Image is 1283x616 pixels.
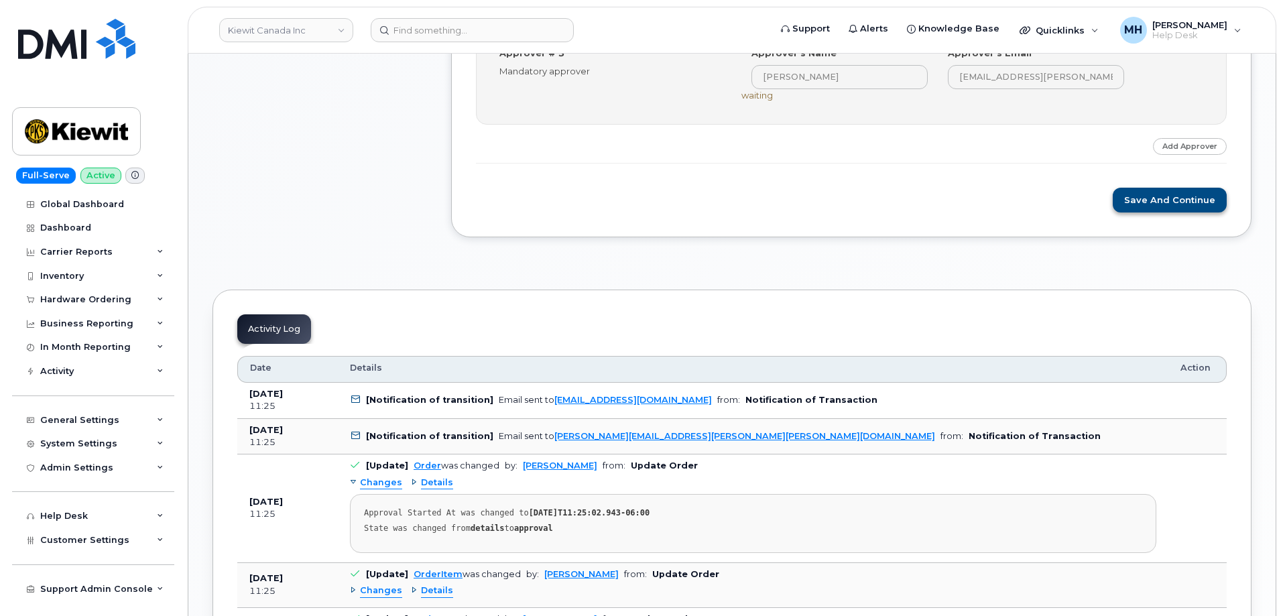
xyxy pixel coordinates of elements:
[529,508,650,517] strong: [DATE]T11:25:02.943-06:00
[544,569,619,579] a: [PERSON_NAME]
[366,431,493,441] b: [Notification of transition]
[360,584,402,597] span: Changes
[918,22,999,36] span: Knowledge Base
[1036,25,1085,36] span: Quicklinks
[350,362,382,374] span: Details
[1168,356,1227,383] th: Action
[631,460,698,471] b: Update Order
[249,389,283,399] b: [DATE]
[414,569,521,579] div: was changed
[1111,17,1251,44] div: Melissa Hoye
[940,431,963,441] span: from:
[366,569,408,579] b: [Update]
[603,460,625,471] span: from:
[751,65,928,89] input: Input
[249,436,326,448] div: 11:25
[364,523,1142,534] div: State was changed from to
[1153,138,1227,155] a: Add Approver
[414,569,463,579] a: OrderItem
[499,65,721,78] div: Mandatory approver
[249,425,283,435] b: [DATE]
[1152,19,1227,30] span: [PERSON_NAME]
[499,431,935,441] div: Email sent to
[745,395,877,405] b: Notification of Transaction
[505,460,517,471] span: by:
[1152,30,1227,41] span: Help Desk
[526,569,539,579] span: by:
[250,362,271,374] span: Date
[1225,558,1273,606] iframe: Messenger Launcher
[471,523,505,533] strong: details
[523,460,597,471] a: [PERSON_NAME]
[366,395,493,405] b: [Notification of transition]
[249,508,326,520] div: 11:25
[1113,188,1227,212] button: Save and Continue
[414,460,441,471] a: Order
[364,508,1142,518] div: Approval Started At was changed to
[249,585,326,597] div: 11:25
[624,569,647,579] span: from:
[371,18,574,42] input: Find something...
[554,395,712,405] a: [EMAIL_ADDRESS][DOMAIN_NAME]
[249,400,326,412] div: 11:25
[839,15,898,42] a: Alerts
[219,18,353,42] a: Kiewit Canada Inc
[554,431,935,441] a: [PERSON_NAME][EMAIL_ADDRESS][PERSON_NAME][PERSON_NAME][DOMAIN_NAME]
[414,460,499,471] div: was changed
[969,431,1101,441] b: Notification of Transaction
[366,460,408,471] b: [Update]
[249,573,283,583] b: [DATE]
[898,15,1009,42] a: Knowledge Base
[860,22,888,36] span: Alerts
[421,477,453,489] span: Details
[772,15,839,42] a: Support
[249,497,283,507] b: [DATE]
[499,395,712,405] div: Email sent to
[741,90,773,101] span: waiting
[717,395,740,405] span: from:
[360,477,402,489] span: Changes
[652,569,719,579] b: Update Order
[421,584,453,597] span: Details
[948,65,1124,89] input: Input
[514,523,553,533] strong: approval
[1124,22,1142,38] span: MH
[792,22,830,36] span: Support
[1010,17,1108,44] div: Quicklinks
